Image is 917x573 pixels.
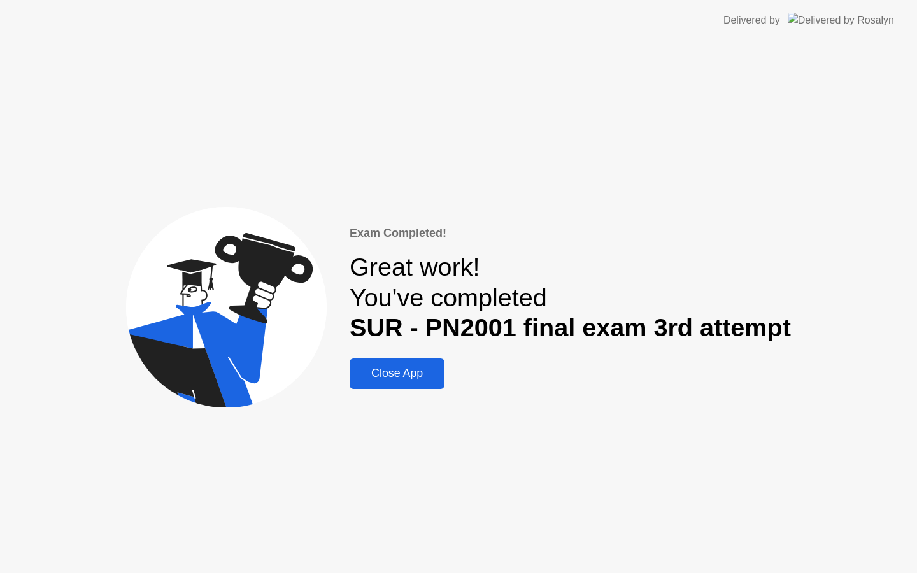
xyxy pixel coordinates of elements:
img: Delivered by Rosalyn [788,13,894,27]
div: Close App [353,367,441,380]
button: Close App [350,358,444,389]
div: Delivered by [723,13,780,28]
div: Great work! You've completed [350,252,791,343]
div: Exam Completed! [350,225,791,242]
b: SUR - PN2001 final exam 3rd attempt [350,313,791,341]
